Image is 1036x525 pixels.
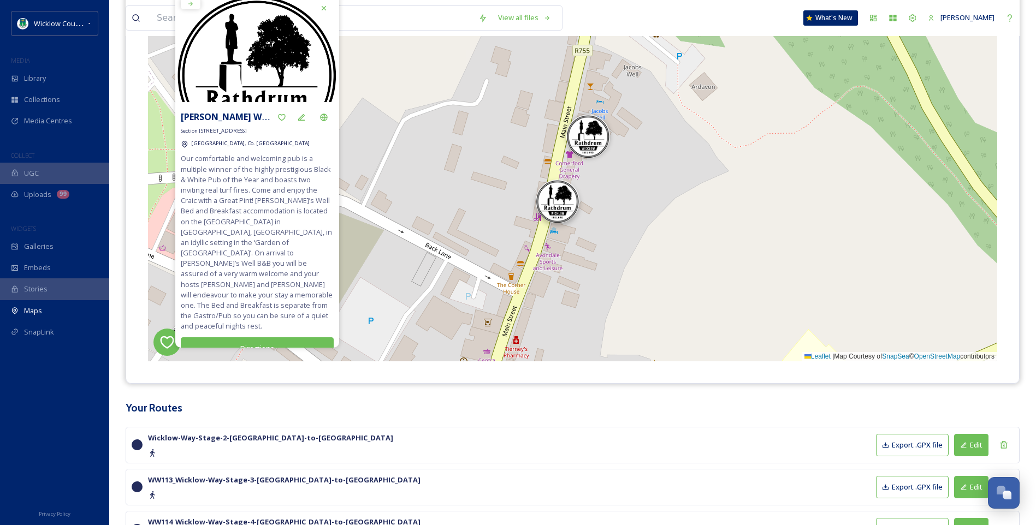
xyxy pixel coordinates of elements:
[11,224,36,232] span: WIDGETS
[191,138,310,148] a: [GEOGRAPHIC_DATA], Co. [GEOGRAPHIC_DATA]
[940,13,994,22] span: [PERSON_NAME]
[882,353,909,360] a: SnapSea
[24,327,54,337] span: SnapLink
[988,477,1020,509] button: Open Chat
[914,353,961,360] a: OpenStreetMap
[34,18,111,28] span: Wicklow County Council
[17,18,28,29] img: download%20(9).png
[24,94,60,105] span: Collections
[181,111,273,123] strong: [PERSON_NAME] Well
[191,140,310,147] span: [GEOGRAPHIC_DATA], Co. [GEOGRAPHIC_DATA]
[832,353,834,360] span: |
[804,353,831,360] a: Leaflet
[24,73,46,83] span: Library
[876,434,949,456] button: Export .GPX file
[24,284,48,294] span: Stories
[126,400,1020,416] h3: Your Routes
[536,180,579,223] img: Marker
[24,168,39,178] span: UGC
[566,115,610,158] img: Marker
[148,433,393,443] strong: Wicklow-Way-Stage-2-[GEOGRAPHIC_DATA]-to-[GEOGRAPHIC_DATA]
[11,151,34,159] span: COLLECT
[954,434,988,456] button: Edit
[39,510,70,517] span: Privacy Policy
[39,506,70,520] a: Privacy Policy
[57,190,69,199] div: 99
[24,306,42,316] span: Maps
[24,189,51,200] span: Uploads
[148,475,421,485] strong: WW113_Wicklow-Way-Stage-3-[GEOGRAPHIC_DATA]-to-[GEOGRAPHIC_DATA]
[181,337,334,360] button: Directions
[803,10,858,26] a: What's New
[493,7,557,28] a: View all files
[181,127,247,135] span: Section [STREET_ADDRESS]
[181,153,334,331] span: Our comfortable and welcoming pub is a multiple winner of the highly prestigious Black & White Pu...
[876,476,949,498] button: Export .GPX file
[954,476,988,498] button: Edit
[24,241,54,252] span: Galleries
[151,6,473,30] input: Search your library
[922,7,1000,28] a: [PERSON_NAME]
[802,352,997,361] div: Map Courtesy of © contributors
[24,116,72,126] span: Media Centres
[11,56,30,64] span: MEDIA
[24,262,51,273] span: Embeds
